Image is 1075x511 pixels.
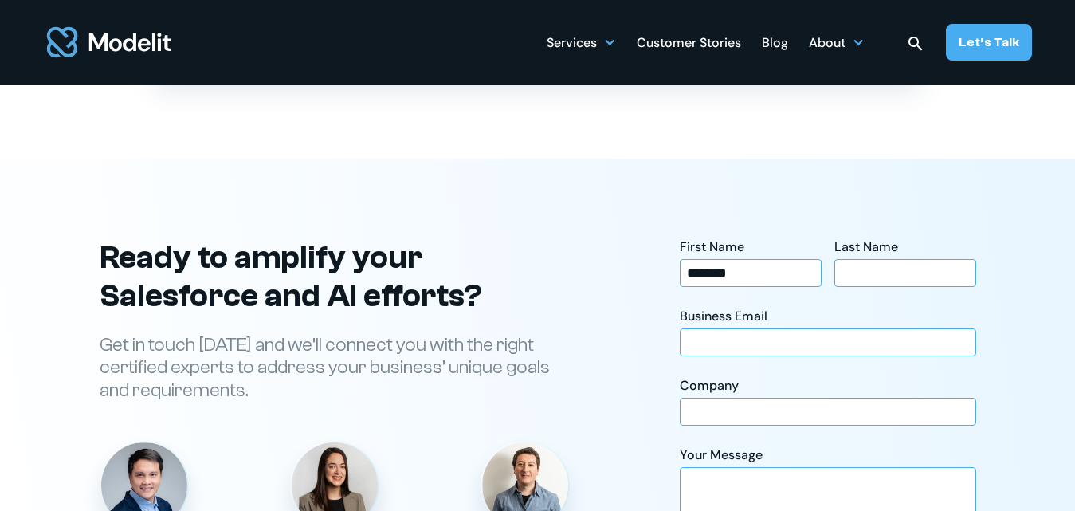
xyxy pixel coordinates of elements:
a: Let’s Talk [946,24,1032,61]
div: Your Message [680,446,976,464]
div: First Name [680,238,822,256]
div: Let’s Talk [959,33,1019,51]
a: Blog [762,26,788,57]
div: Customer Stories [637,29,741,60]
div: Business Email [680,308,976,325]
div: Company [680,377,976,395]
div: Services [547,29,597,60]
div: About [809,26,865,57]
img: modelit logo [44,18,175,67]
div: Services [547,26,616,57]
h2: Ready to amplify your Salesforce and AI efforts? [100,238,570,315]
div: Blog [762,29,788,60]
a: home [44,18,175,67]
div: About [809,29,845,60]
p: Get in touch [DATE] and we’ll connect you with the right certified experts to address your busine... [100,334,570,403]
a: Customer Stories [637,26,741,57]
div: Last Name [834,238,976,256]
